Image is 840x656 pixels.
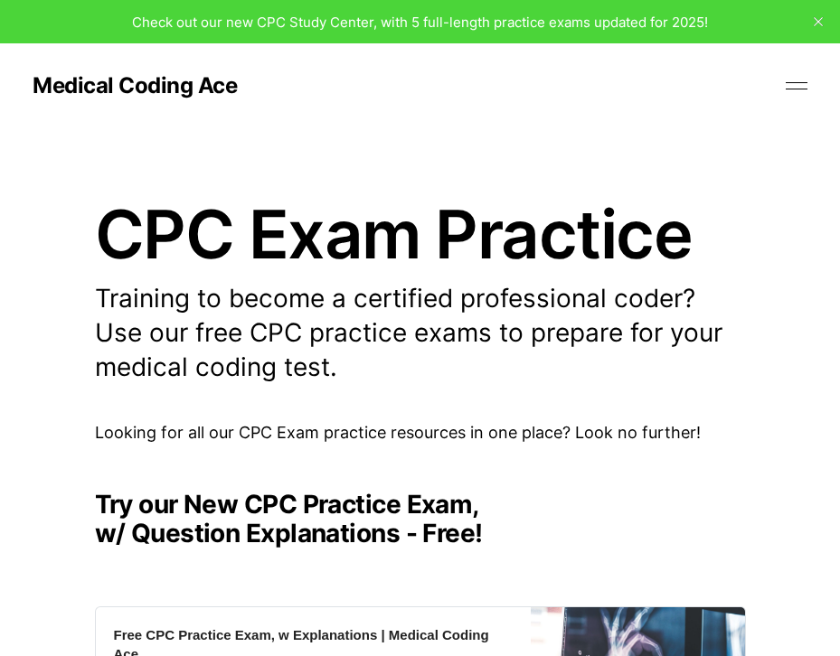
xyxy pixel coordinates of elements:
button: close [804,7,833,36]
p: Training to become a certified professional coder? Use our free CPC practice exams to prepare for... [95,282,746,384]
span: Check out our new CPC Study Center, with 5 full-length practice exams updated for 2025! [132,14,708,31]
p: Looking for all our CPC Exam practice resources in one place? Look no further! [95,420,746,446]
a: Medical Coding Ace [33,75,237,97]
h1: CPC Exam Practice [95,201,746,267]
h2: Try our New CPC Practice Exam, w/ Question Explanations - Free! [95,490,746,548]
